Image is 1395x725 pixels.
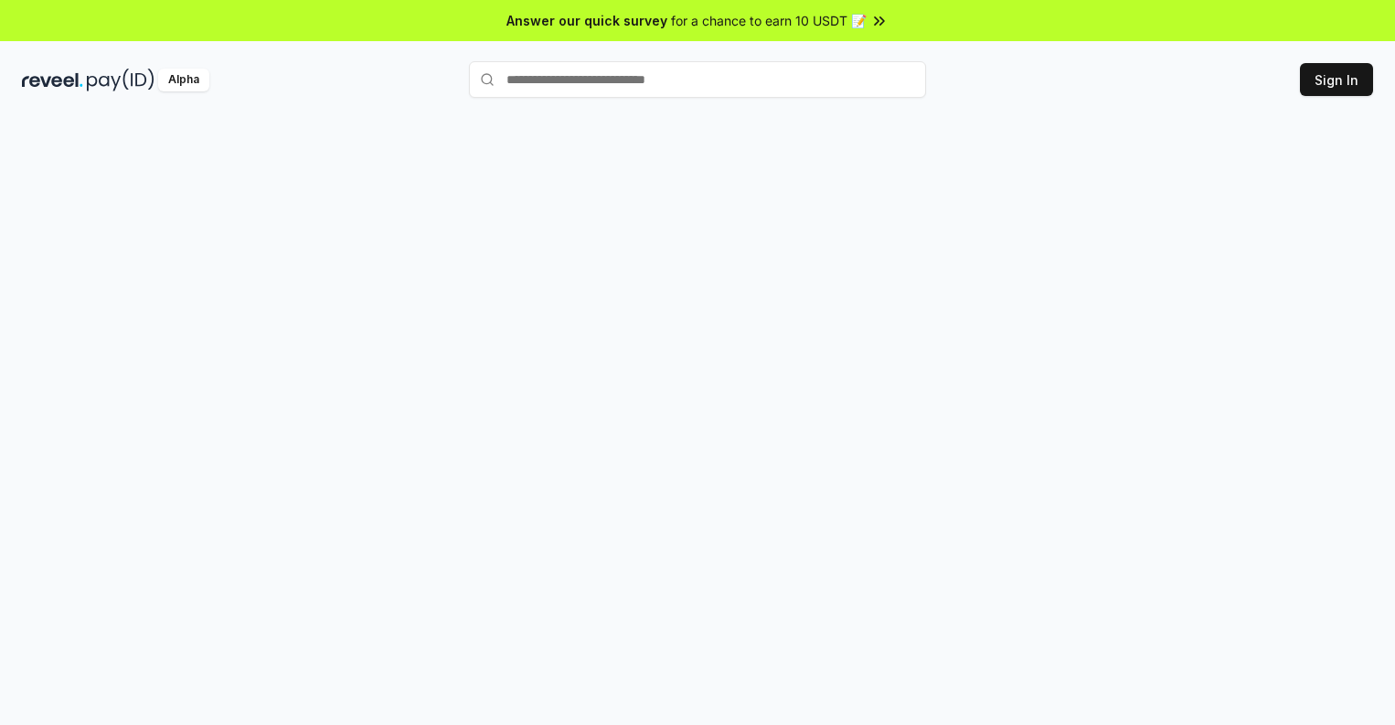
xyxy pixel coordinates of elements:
[22,69,83,91] img: reveel_dark
[506,11,667,30] span: Answer our quick survey
[671,11,867,30] span: for a chance to earn 10 USDT 📝
[1300,63,1373,96] button: Sign In
[158,69,209,91] div: Alpha
[87,69,154,91] img: pay_id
